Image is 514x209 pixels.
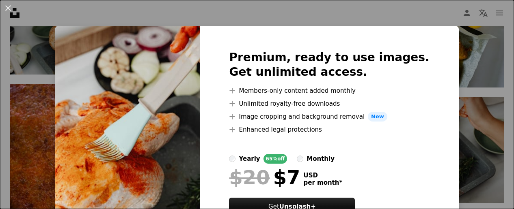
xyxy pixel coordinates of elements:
[303,172,342,179] span: USD
[263,154,287,164] div: 65% off
[297,156,303,162] input: monthly
[303,179,342,186] span: per month *
[229,86,429,96] li: Members-only content added monthly
[368,112,387,122] span: New
[229,50,429,79] h2: Premium, ready to use images. Get unlimited access.
[229,125,429,134] li: Enhanced legal protections
[239,154,260,164] div: yearly
[229,167,300,188] div: $7
[229,167,270,188] span: $20
[229,99,429,109] li: Unlimited royalty-free downloads
[229,156,235,162] input: yearly65%off
[307,154,335,164] div: monthly
[229,112,429,122] li: Image cropping and background removal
